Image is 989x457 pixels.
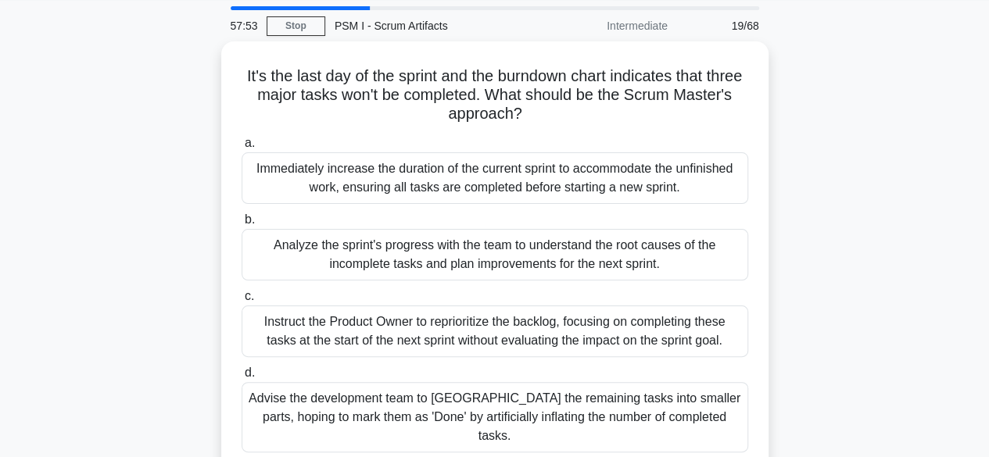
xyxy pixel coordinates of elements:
[242,382,748,452] div: Advise the development team to [GEOGRAPHIC_DATA] the remaining tasks into smaller parts, hoping t...
[242,152,748,204] div: Immediately increase the duration of the current sprint to accommodate the unfinished work, ensur...
[242,305,748,357] div: Instruct the Product Owner to reprioritize the backlog, focusing on completing these tasks at the...
[245,366,255,379] span: d.
[245,289,254,302] span: c.
[221,10,267,41] div: 57:53
[677,10,769,41] div: 19/68
[242,229,748,280] div: Analyze the sprint's progress with the team to understand the root causes of the incomplete tasks...
[325,10,540,41] div: PSM I - Scrum Artifacts
[245,212,255,226] span: b.
[540,10,677,41] div: Intermediate
[240,66,750,124] h5: It's the last day of the sprint and the burndown chart indicates that three major tasks won't be ...
[267,16,325,36] a: Stop
[245,136,255,149] span: a.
